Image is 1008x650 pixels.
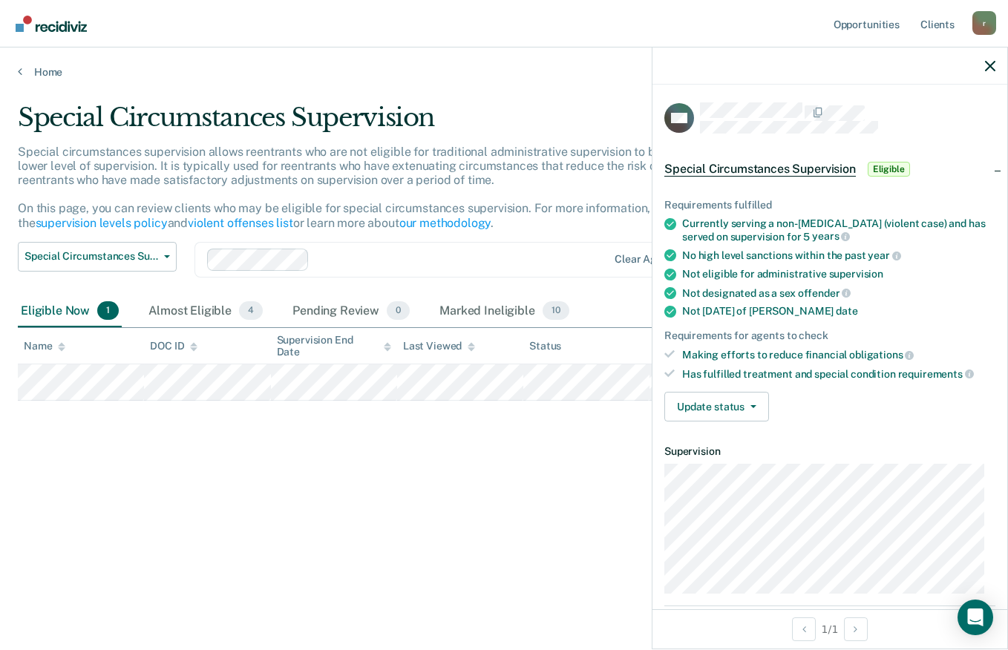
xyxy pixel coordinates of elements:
[972,11,996,35] div: r
[868,249,900,261] span: year
[664,329,995,342] div: Requirements for agents to check
[682,348,995,361] div: Making efforts to reduce financial
[403,340,475,352] div: Last Viewed
[436,295,572,328] div: Marked Ineligible
[664,162,856,177] span: Special Circumstances Supervision
[868,162,910,177] span: Eligible
[664,199,995,211] div: Requirements fulfilled
[188,216,293,230] a: violent offenses list
[682,268,995,280] div: Not eligible for administrative
[615,253,678,266] div: Clear agents
[277,334,391,359] div: Supervision End Date
[36,216,168,230] a: supervision levels policy
[18,102,774,145] div: Special Circumstances Supervision
[24,250,158,263] span: Special Circumstances Supervision
[16,16,87,32] img: Recidiviz
[18,295,122,328] div: Eligible Now
[972,11,996,35] button: Profile dropdown button
[682,217,995,243] div: Currently serving a non-[MEDICAL_DATA] (violent case) and has served on supervision for 5
[664,445,995,458] dt: Supervision
[682,286,995,300] div: Not designated as a sex
[652,145,1007,193] div: Special Circumstances SupervisionEligible
[682,367,995,381] div: Has fulfilled treatment and special condition
[792,617,816,641] button: Previous Opportunity
[18,65,990,79] a: Home
[239,301,263,321] span: 4
[844,617,868,641] button: Next Opportunity
[664,392,769,421] button: Update status
[543,301,569,321] span: 10
[652,609,1007,649] div: 1 / 1
[958,600,993,635] div: Open Intercom Messenger
[812,230,850,242] span: years
[849,349,914,361] span: obligations
[97,301,119,321] span: 1
[150,340,197,352] div: DOC ID
[387,301,410,321] span: 0
[798,287,851,299] span: offender
[399,216,491,230] a: our methodology
[18,145,747,230] p: Special circumstances supervision allows reentrants who are not eligible for traditional administ...
[24,340,65,352] div: Name
[898,368,974,380] span: requirements
[289,295,413,328] div: Pending Review
[829,268,883,280] span: supervision
[529,340,561,352] div: Status
[682,249,995,262] div: No high level sanctions within the past
[145,295,266,328] div: Almost Eligible
[682,305,995,318] div: Not [DATE] of [PERSON_NAME]
[836,305,857,317] span: date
